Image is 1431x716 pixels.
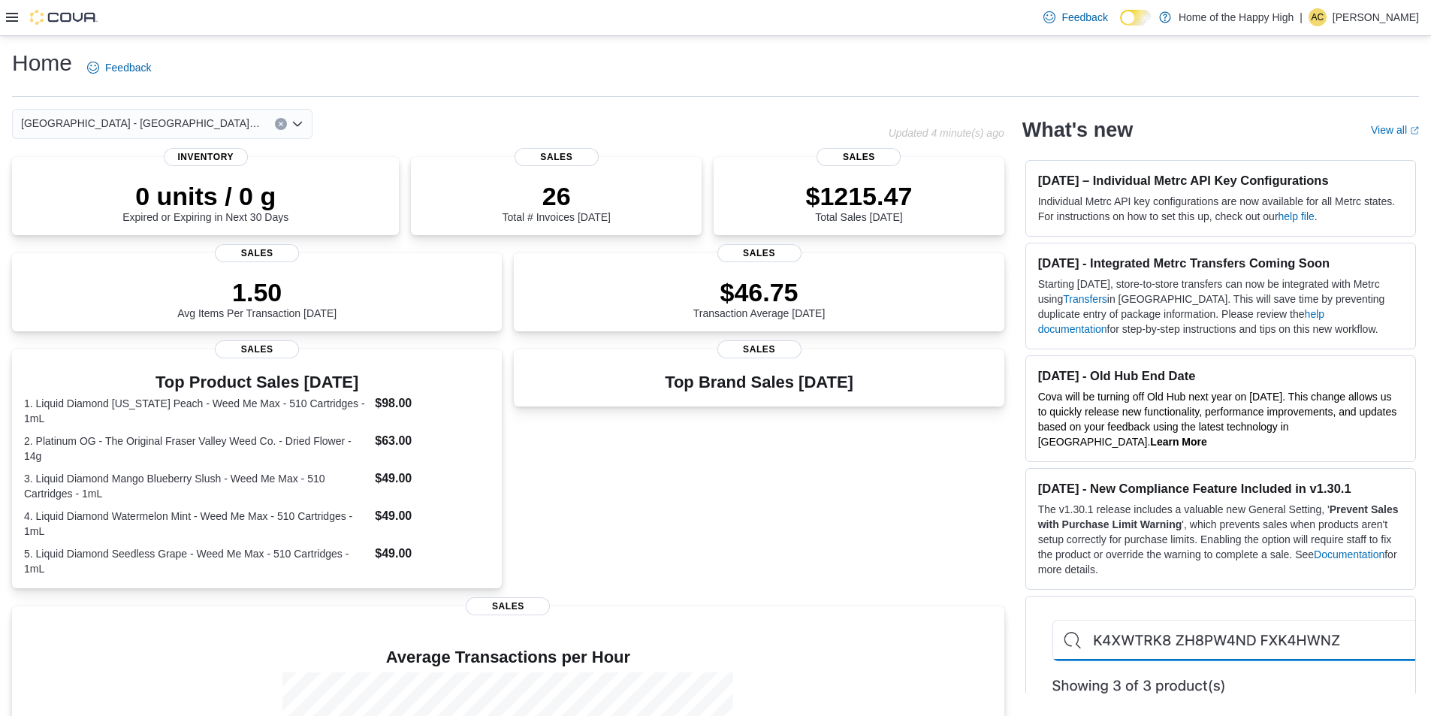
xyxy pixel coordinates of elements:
[105,60,151,75] span: Feedback
[1333,8,1419,26] p: [PERSON_NAME]
[1022,118,1133,142] h2: What's new
[805,181,912,223] div: Total Sales [DATE]
[215,340,299,358] span: Sales
[817,148,901,166] span: Sales
[889,127,1004,139] p: Updated 4 minute(s) ago
[1038,368,1403,383] h3: [DATE] - Old Hub End Date
[24,509,369,539] dt: 4. Liquid Diamond Watermelon Mint - Weed Me Max - 510 Cartridges - 1mL
[1038,173,1403,188] h3: [DATE] – Individual Metrc API Key Configurations
[1038,308,1324,335] a: help documentation
[24,471,369,501] dt: 3. Liquid Diamond Mango Blueberry Slush - Weed Me Max - 510 Cartridges - 1mL
[1300,8,1303,26] p: |
[30,10,98,25] img: Cova
[693,277,826,319] div: Transaction Average [DATE]
[1038,502,1403,577] p: The v1.30.1 release includes a valuable new General Setting, ' ', which prevents sales when produ...
[466,597,550,615] span: Sales
[24,396,369,426] dt: 1. Liquid Diamond [US_STATE] Peach - Weed Me Max - 510 Cartridges - 1mL
[1309,8,1327,26] div: Allan Cawthorne
[1063,293,1107,305] a: Transfers
[1371,124,1419,136] a: View allExternal link
[515,148,599,166] span: Sales
[375,432,490,450] dd: $63.00
[177,277,337,307] p: 1.50
[24,546,369,576] dt: 5. Liquid Diamond Seedless Grape - Weed Me Max - 510 Cartridges - 1mL
[805,181,912,211] p: $1215.47
[122,181,288,211] p: 0 units / 0 g
[717,244,802,262] span: Sales
[24,434,369,464] dt: 2. Platinum OG - The Original Fraser Valley Weed Co. - Dried Flower - 14g
[375,507,490,525] dd: $49.00
[375,394,490,412] dd: $98.00
[1150,436,1206,448] a: Learn More
[503,181,611,211] p: 26
[275,118,287,130] button: Clear input
[12,48,72,78] h1: Home
[122,181,288,223] div: Expired or Expiring in Next 30 Days
[1038,503,1399,530] strong: Prevent Sales with Purchase Limit Warning
[717,340,802,358] span: Sales
[21,114,260,132] span: [GEOGRAPHIC_DATA] - [GEOGRAPHIC_DATA] - Fire & Flower
[24,648,992,666] h4: Average Transactions per Hour
[215,244,299,262] span: Sales
[81,53,157,83] a: Feedback
[1038,276,1403,337] p: Starting [DATE], store-to-store transfers can now be integrated with Metrc using in [GEOGRAPHIC_D...
[503,181,611,223] div: Total # Invoices [DATE]
[177,277,337,319] div: Avg Items Per Transaction [DATE]
[665,373,853,391] h3: Top Brand Sales [DATE]
[291,118,303,130] button: Open list of options
[1038,255,1403,270] h3: [DATE] - Integrated Metrc Transfers Coming Soon
[1037,2,1113,32] a: Feedback
[164,148,248,166] span: Inventory
[1312,8,1324,26] span: AC
[1279,210,1315,222] a: help file
[1179,8,1294,26] p: Home of the Happy High
[1120,10,1152,26] input: Dark Mode
[1061,10,1107,25] span: Feedback
[24,373,490,391] h3: Top Product Sales [DATE]
[1410,126,1419,135] svg: External link
[1038,481,1403,496] h3: [DATE] - New Compliance Feature Included in v1.30.1
[1038,391,1397,448] span: Cova will be turning off Old Hub next year on [DATE]. This change allows us to quickly release ne...
[375,470,490,488] dd: $49.00
[1038,194,1403,224] p: Individual Metrc API key configurations are now available for all Metrc states. For instructions ...
[375,545,490,563] dd: $49.00
[693,277,826,307] p: $46.75
[1314,548,1384,560] a: Documentation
